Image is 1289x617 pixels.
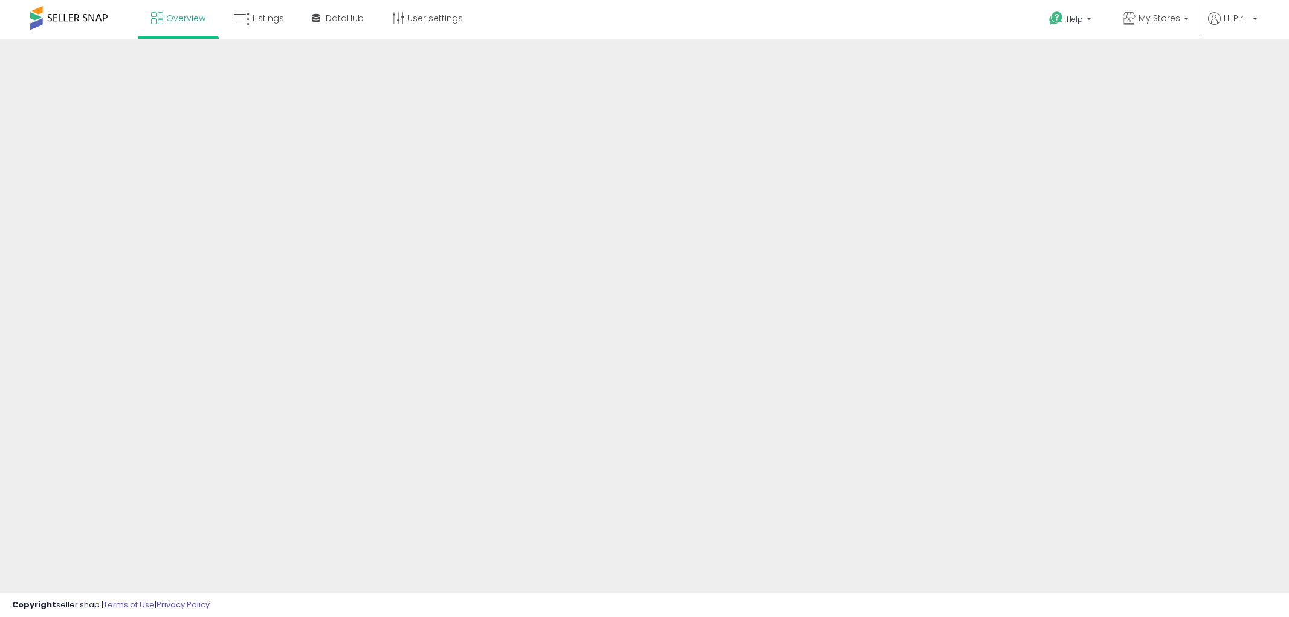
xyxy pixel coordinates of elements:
[326,12,364,24] span: DataHub
[1208,12,1258,39] a: Hi Piri-
[1067,14,1083,24] span: Help
[166,12,205,24] span: Overview
[1039,2,1103,39] a: Help
[1224,12,1249,24] span: Hi Piri-
[1048,11,1064,26] i: Get Help
[1139,12,1180,24] span: My Stores
[253,12,284,24] span: Listings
